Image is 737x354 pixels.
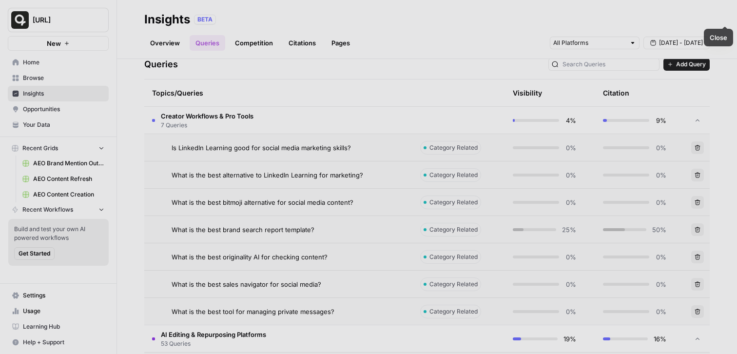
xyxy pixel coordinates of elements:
[429,307,478,316] span: Category Related
[190,35,225,51] a: Queries
[229,35,279,51] a: Competition
[18,187,109,202] a: AEO Content Creation
[429,225,478,234] span: Category Related
[8,70,109,86] a: Browse
[23,89,104,98] span: Insights
[8,288,109,303] a: Settings
[429,198,478,207] span: Category Related
[655,116,666,125] span: 9%
[152,79,405,106] div: Topics/Queries
[676,60,706,69] span: Add Query
[553,38,625,48] input: All Platforms
[8,36,109,51] button: New
[8,334,109,350] button: Help + Support
[429,280,478,289] span: Category Related
[161,121,253,130] span: 7 Queries
[326,35,356,51] a: Pages
[19,249,50,258] span: Get Started
[655,307,666,316] span: 0%
[23,120,104,129] span: Your Data
[562,225,576,235] span: 25%
[429,143,478,152] span: Category Related
[33,190,104,199] span: AEO Content Creation
[23,338,104,347] span: Help + Support
[563,334,576,344] span: 19%
[565,116,576,125] span: 4%
[172,197,353,207] span: What is the best bitmoji alternative for social media content?
[513,88,542,98] div: Visibility
[565,279,576,289] span: 0%
[161,330,266,339] span: AI Editing & Repurposing Platforms
[18,156,109,171] a: AEO Brand Mention Outreach
[643,37,710,49] button: [DATE] - [DATE]
[23,105,104,114] span: Opportunities
[429,253,478,261] span: Category Related
[603,79,629,106] div: Citation
[652,225,666,235] span: 50%
[655,170,666,180] span: 0%
[283,35,322,51] a: Citations
[654,334,666,344] span: 16%
[161,111,253,121] span: Creator Workflows & Pro Tools
[33,175,104,183] span: AEO Content Refresh
[23,307,104,315] span: Usage
[655,252,666,262] span: 0%
[22,144,58,153] span: Recent Grids
[172,279,321,289] span: What is the best sales navigator for social media?
[172,143,351,153] span: Is LinkedIn Learning good for social media marketing skills?
[144,58,178,71] h3: Queries
[8,117,109,133] a: Your Data
[565,170,576,180] span: 0%
[14,247,55,260] button: Get Started
[565,143,576,153] span: 0%
[655,279,666,289] span: 0%
[47,39,61,48] span: New
[565,197,576,207] span: 0%
[144,35,186,51] a: Overview
[144,12,190,27] div: Insights
[161,339,266,348] span: 53 Queries
[11,11,29,29] img: Quso.ai Logo
[172,170,363,180] span: What is the best alternative to LinkedIn Learning for marketing?
[18,171,109,187] a: AEO Content Refresh
[22,205,73,214] span: Recent Workflows
[23,58,104,67] span: Home
[8,101,109,117] a: Opportunities
[655,197,666,207] span: 0%
[429,171,478,179] span: Category Related
[565,252,576,262] span: 0%
[8,86,109,101] a: Insights
[172,252,328,262] span: What is the best originality AI for checking content?
[172,307,334,316] span: What is the best tool for managing private messages?
[565,307,576,316] span: 0%
[14,225,103,242] span: Build and test your own AI powered workflows
[172,225,314,235] span: What is the best brand search report template?
[8,8,109,32] button: Workspace: Quso.ai
[663,58,710,71] button: Add Query
[8,303,109,319] a: Usage
[194,15,216,24] div: BETA
[8,319,109,334] a: Learning Hub
[562,59,656,69] input: Search Queries
[33,15,92,25] span: [URL]
[8,202,109,217] button: Recent Workflows
[23,291,104,300] span: Settings
[33,159,104,168] span: AEO Brand Mention Outreach
[23,322,104,331] span: Learning Hub
[655,143,666,153] span: 0%
[659,39,703,47] span: [DATE] - [DATE]
[8,141,109,156] button: Recent Grids
[23,74,104,82] span: Browse
[8,55,109,70] a: Home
